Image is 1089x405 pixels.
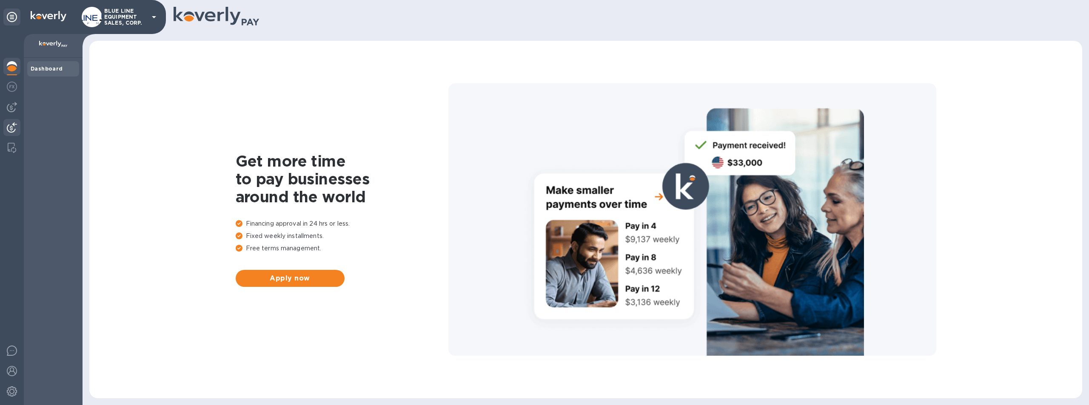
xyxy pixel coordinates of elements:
[236,232,448,241] p: Fixed weekly installments.
[31,65,63,72] b: Dashboard
[242,273,338,283] span: Apply now
[31,11,66,21] img: Logo
[104,8,147,26] p: BLUE LINE EQUIPMENT SALES, CORP.
[236,244,448,253] p: Free terms management.
[3,8,20,25] div: Unpin categories
[236,219,448,228] p: Financing approval in 24 hrs or less.
[236,152,448,206] h1: Get more time to pay businesses around the world
[236,270,345,287] button: Apply now
[7,82,17,92] img: Foreign exchange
